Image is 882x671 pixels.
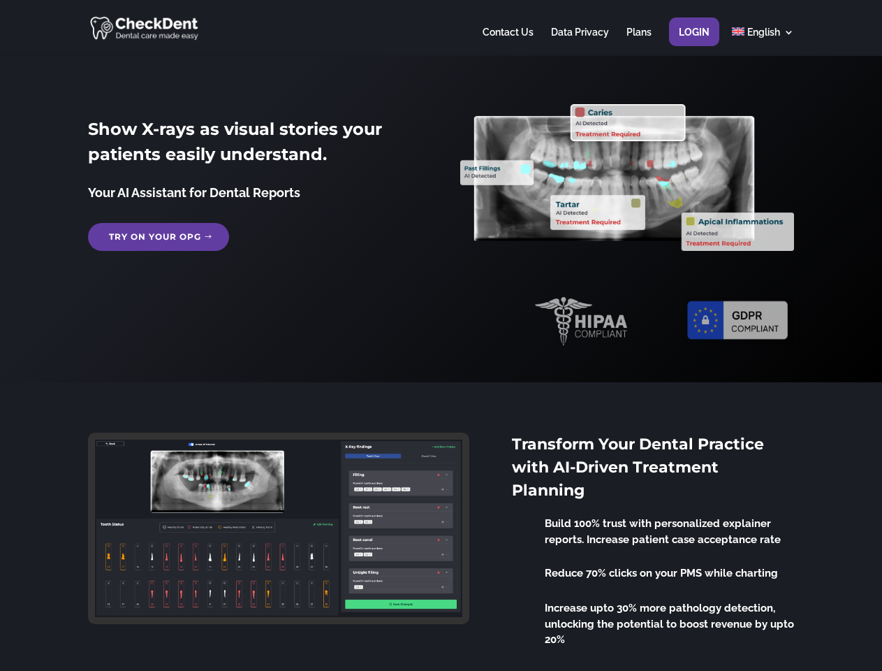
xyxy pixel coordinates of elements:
span: English [747,27,780,38]
span: Build 100% trust with personalized explainer reports. Increase patient case acceptance rate [545,517,781,546]
span: Transform Your Dental Practice with AI-Driven Treatment Planning [512,435,764,500]
a: Data Privacy [551,27,609,55]
span: Increase upto 30% more pathology detection, unlocking the potential to boost revenue by upto 20% [545,602,794,646]
a: Try on your OPG [88,223,229,251]
a: Contact Us [483,27,534,55]
a: English [732,27,794,55]
span: Reduce 70% clicks on your PMS while charting [545,567,778,579]
span: Your AI Assistant for Dental Reports [88,185,300,200]
a: Login [679,27,710,55]
h2: Show X-rays as visual stories your patients easily understand. [88,117,421,174]
img: X_Ray_annotated [460,104,793,251]
a: Plans [626,27,652,55]
img: CheckDent AI [90,14,200,41]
